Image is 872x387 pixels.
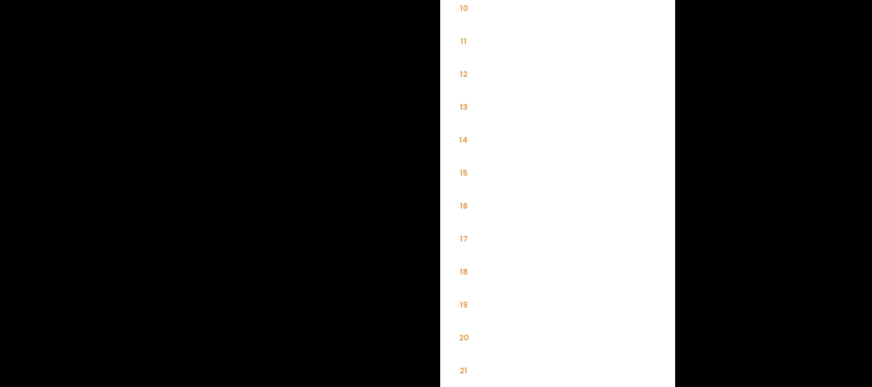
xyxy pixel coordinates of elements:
[448,223,479,254] li: 17
[448,124,479,155] li: 14
[448,25,479,56] li: 11
[448,355,479,386] li: 21
[448,58,479,89] li: 12
[448,322,479,353] li: 20
[448,289,479,320] li: 19
[448,157,479,188] li: 15
[448,91,479,122] li: 13
[448,256,479,287] li: 18
[448,190,479,221] li: 16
